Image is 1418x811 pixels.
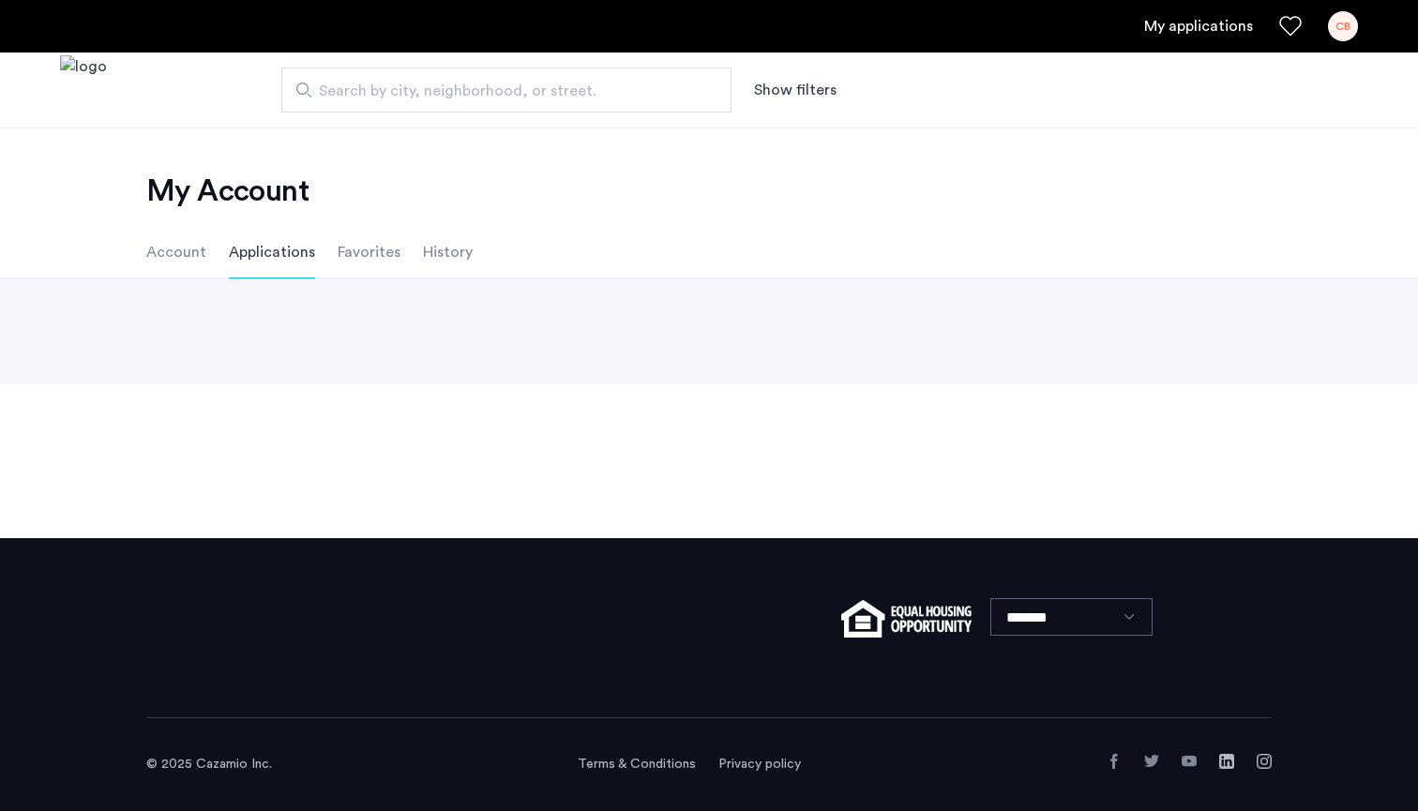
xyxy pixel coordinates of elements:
[1219,754,1234,769] a: LinkedIn
[1182,754,1197,769] a: YouTube
[1144,754,1159,769] a: Twitter
[1279,15,1302,38] a: Favorites
[146,226,206,278] li: Account
[578,755,696,773] a: Terms and conditions
[1107,754,1122,769] a: Facebook
[1257,754,1272,769] a: Instagram
[1328,11,1358,41] div: CB
[146,173,1272,210] h2: My Account
[281,68,732,113] input: Apartment Search
[319,80,679,102] span: Search by city, neighborhood, or street.
[60,55,107,126] img: logo
[841,600,972,638] img: equal-housing.png
[1144,15,1253,38] a: My application
[146,758,272,771] span: © 2025 Cazamio Inc.
[338,226,400,278] li: Favorites
[229,226,315,278] li: Applications
[718,755,801,773] a: Privacy policy
[423,226,473,278] li: History
[990,598,1153,636] select: Language select
[60,55,107,126] a: Cazamio logo
[754,79,837,101] button: Show or hide filters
